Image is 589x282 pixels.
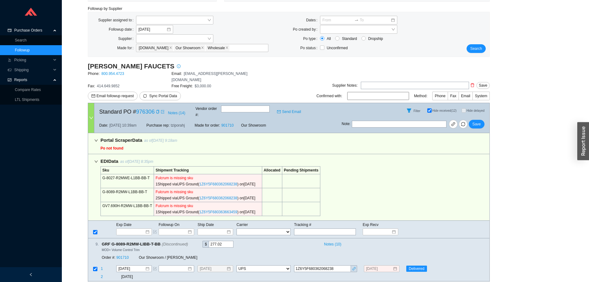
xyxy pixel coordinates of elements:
[360,17,391,23] input: To
[101,202,154,216] td: GV7.690H-R2MW-L1BB-BB-T
[293,25,320,34] label: Po created by:
[153,230,157,234] span: form
[88,84,95,88] span: Fax:
[15,88,41,92] a: Compare Rates
[327,46,348,50] span: Unconfirmed
[467,109,484,112] span: Hide delayed
[282,167,320,174] td: Pending Shipments
[171,122,185,128] span: tziporahj
[479,82,487,89] span: Save
[469,83,476,87] span: delete
[139,256,197,260] span: Our Showroom / [PERSON_NAME]
[469,81,476,89] button: delete
[101,275,103,279] span: 2
[89,116,93,120] span: down
[200,266,226,272] input: 5/20/2025
[237,223,248,227] span: Carrier
[102,256,115,260] span: Order #:
[432,109,457,112] span: Hide received (12)
[161,110,164,114] span: export
[451,122,455,127] span: link
[101,174,154,188] td: G-8027-R2MWE-L1BB-BB-T
[324,241,341,247] span: Notes ( 10 )
[354,18,359,22] span: swap-right
[199,182,237,186] a: 1Z6Y5F680362068238
[277,109,301,115] a: mailSend Email
[241,122,266,128] span: Our Showroom
[100,158,118,164] span: EDI Data
[321,241,342,245] button: Notes (10)
[195,106,220,118] span: Vendor order # :
[101,188,154,202] td: G-8089-R2MW-L1BB-BB-T
[88,92,138,100] button: mailEmail followup request
[459,122,467,126] span: sync
[257,209,260,215] div: Copy
[109,122,137,128] span: [DATE] 10:39am
[14,65,51,75] span: Shipping
[149,94,177,98] span: Sync Portal Data
[195,84,211,88] span: $3,000.00
[101,267,103,271] span: 1
[99,122,108,128] span: Date:
[100,137,142,143] span: Portal Scraper Data
[101,167,154,174] td: Sku
[116,256,129,260] a: 901710
[303,34,320,43] label: Po type:
[143,94,147,98] span: sync
[137,45,173,51] span: HomeAndStone.Com
[470,46,482,52] span: Search
[118,266,145,272] input: 5/29/2025
[406,266,427,272] span: Delivered
[156,189,260,195] div: Fulcrum is missing sku
[352,267,356,271] span: link
[199,210,237,214] a: 1Z6Y5F680363663459
[198,223,214,227] span: Ship Date
[15,38,27,42] a: Search
[339,36,360,42] span: Standard
[94,160,98,163] span: down
[156,209,260,215] div: 1 Shipped via UPS Ground ( ) on [DATE]
[7,28,12,32] span: credit-card
[156,203,260,209] div: Fulcrum is missing sku
[172,72,247,82] span: [EMAIL_ADDRESS][PERSON_NAME][DOMAIN_NAME]
[342,121,351,128] span: Note :
[7,78,12,82] span: fund
[15,98,39,102] a: LTL Shipments
[96,93,134,99] span: Email followup request
[162,242,188,246] i: (Discontinued)
[404,106,414,115] button: Filter
[153,267,157,271] span: form
[459,120,467,128] button: sync
[15,48,30,52] a: Followup
[99,107,155,116] span: Standard PO #
[174,45,205,51] span: Our Showroom
[175,64,183,68] span: info-circle
[139,26,166,33] input: 8/25/2025
[94,139,98,142] span: down
[324,36,333,42] span: All
[156,110,160,114] span: copy
[354,18,359,22] span: to
[139,92,181,100] button: syncSync Portal Data
[221,123,234,128] a: 901710
[174,62,183,71] button: info-circle
[156,181,260,187] div: 1 Shipped via UPS Ground ( ) on [DATE]
[366,36,386,42] span: Dropship
[88,62,174,71] h3: [PERSON_NAME] FAUCETS
[121,274,157,280] span: [DATE]
[172,84,193,88] span: Free Freight:
[144,138,177,143] span: as of [DATE] 9:18am
[136,109,155,115] a: 976306
[139,45,169,51] span: [DOMAIN_NAME]
[159,223,179,227] span: Followup On
[404,108,414,113] span: filter
[154,167,262,174] td: Shipment Tracking
[363,223,378,227] span: Exp Recv
[147,122,170,128] span: Purchase rep:
[169,46,172,50] span: close
[102,248,140,252] span: MOD+ Volume Control Trim
[300,44,320,52] label: Po status:
[467,44,486,53] button: Search
[317,92,490,100] div: Confirmed with: Method:
[427,108,432,113] input: Hide received(12)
